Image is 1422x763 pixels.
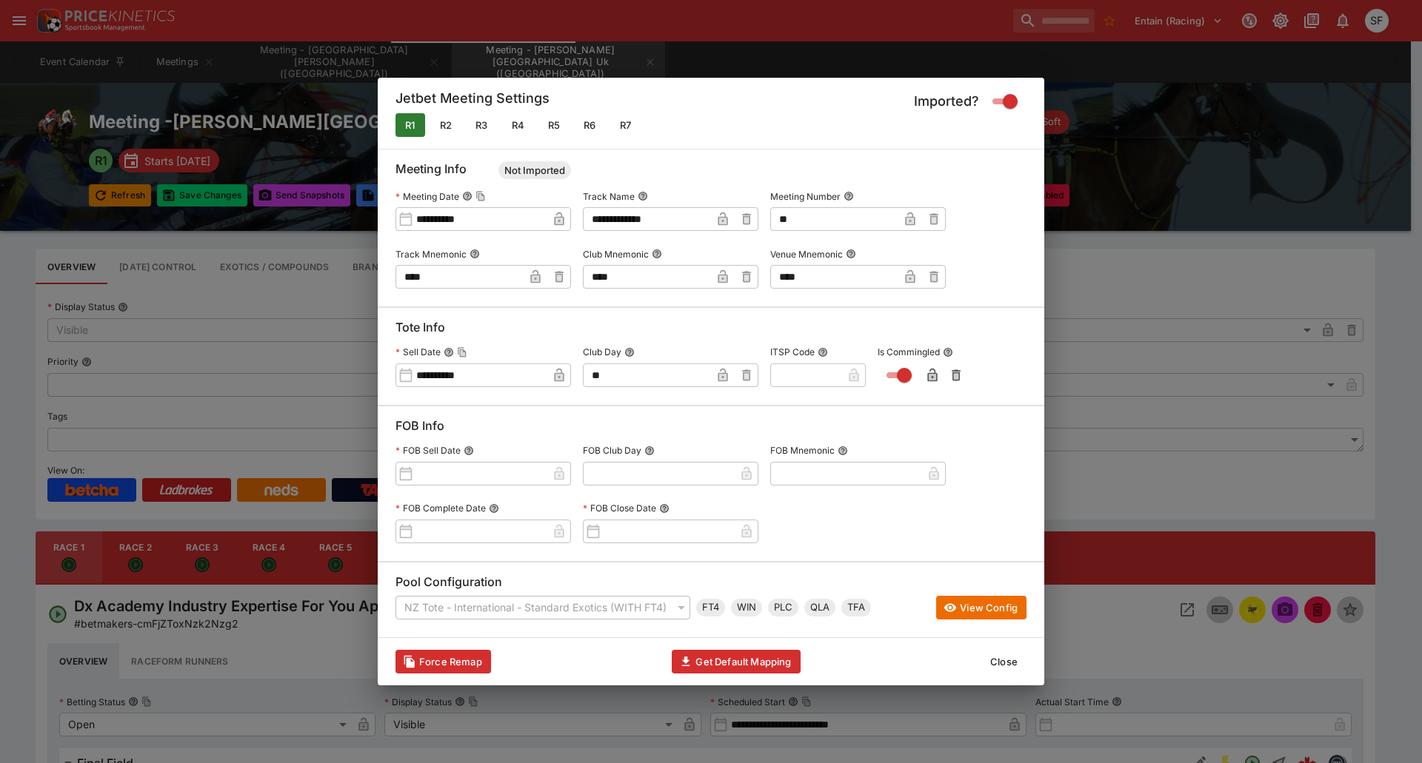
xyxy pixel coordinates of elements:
[395,502,486,514] p: FOB Complete Date
[644,446,655,456] button: FOB Club Day
[652,249,662,259] button: Club Mnemonic
[770,248,843,261] p: Venue Mnemonic
[846,249,856,259] button: Venue Mnemonic
[475,191,486,201] button: Copy To Clipboard
[395,418,1027,440] h6: FOB Info
[395,248,467,261] p: Track Mnemonic
[659,503,670,514] button: FOB Close Date
[672,650,800,673] button: Get Default Mapping Info
[583,190,635,203] p: Track Name
[395,190,459,203] p: Meeting Date
[583,502,656,514] p: FOB Close Date
[770,346,815,358] p: ITSP Code
[467,113,496,137] button: Mapped to M51 and Not Imported
[844,191,854,201] button: Meeting Number
[395,596,690,619] div: NZ Tote - International - Standard Exotics (WITH FT4)
[503,113,533,137] button: Mapped to M51 and Not Imported
[731,599,762,616] div: Win
[943,347,953,357] button: Is Commingled
[841,600,871,615] span: TFA
[770,444,835,457] p: FOB Mnemonic
[395,320,1027,341] h6: Tote Info
[804,599,835,616] div: Quinella
[838,446,848,456] button: FOB Mnemonic
[395,346,441,358] p: Sell Date
[464,446,474,456] button: FOB Sell Date
[395,90,550,113] h5: Jetbet Meeting Settings
[539,113,569,137] button: Mapped to M51 and Not Imported
[696,599,725,616] div: First Four
[395,444,461,457] p: FOB Sell Date
[804,600,835,615] span: QLA
[457,347,467,357] button: Copy To Clipboard
[498,161,571,179] div: Meeting Status
[395,650,491,673] button: Clears data required to update with latest templates
[395,161,1027,185] h6: Meeting Info
[638,191,648,201] button: Track Name
[624,347,635,357] button: Club Day
[770,190,841,203] p: Meeting Number
[470,249,480,259] button: Track Mnemonic
[914,93,979,110] h5: Imported?
[841,599,871,616] div: Trifecta
[583,346,621,358] p: Club Day
[498,164,571,178] span: Not Imported
[395,113,425,137] button: Mapped to M51 and Imported
[878,346,940,358] p: Is Commingled
[611,113,641,137] button: Mapped to M51 and Not Imported
[431,113,461,137] button: Mapped to M51 and Not Imported
[696,600,725,615] span: FT4
[981,650,1027,673] button: Close
[768,599,798,616] div: Place
[395,574,1027,596] h6: Pool Configuration
[731,600,762,615] span: WIN
[818,347,828,357] button: ITSP Code
[489,503,499,514] button: FOB Complete Date
[583,444,641,457] p: FOB Club Day
[936,596,1027,619] button: View Config
[768,600,798,615] span: PLC
[575,113,604,137] button: Mapped to M51 and Not Imported
[583,248,649,261] p: Club Mnemonic
[462,191,473,201] button: Meeting DateCopy To Clipboard
[444,347,454,357] button: Sell DateCopy To Clipboard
